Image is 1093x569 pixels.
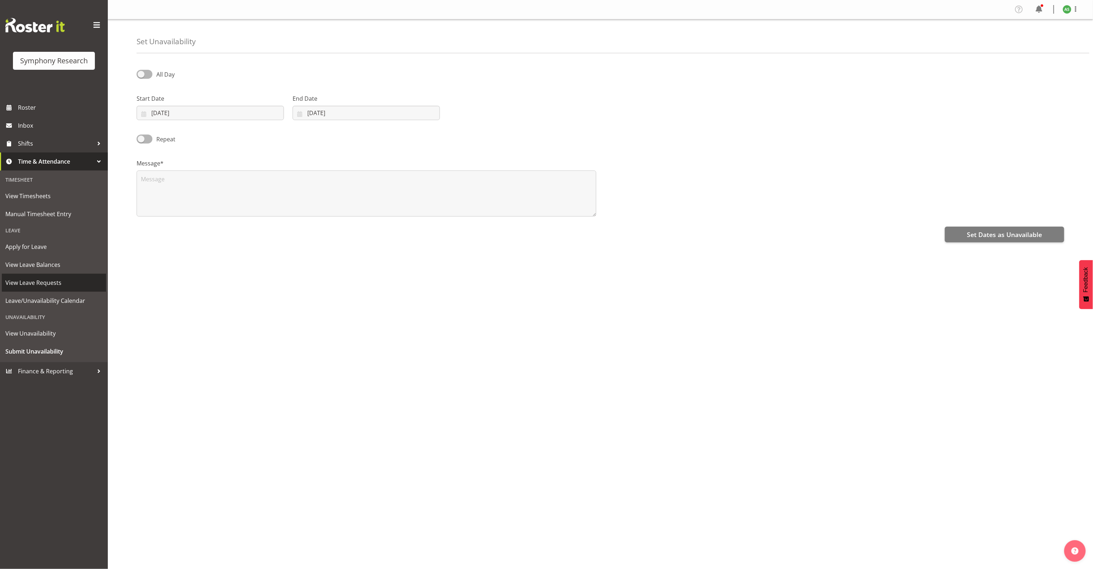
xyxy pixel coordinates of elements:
span: All Day [156,70,175,78]
a: Submit Unavailability [2,342,106,360]
img: help-xxl-2.png [1071,547,1079,555]
span: Inbox [18,120,104,131]
span: Leave/Unavailability Calendar [5,295,102,306]
button: Set Dates as Unavailable [945,227,1064,242]
img: ange-steiger11422.jpg [1063,5,1071,14]
label: Start Date [137,94,284,103]
span: View Leave Balances [5,259,102,270]
div: Leave [2,223,106,238]
span: Shifts [18,138,93,149]
span: Roster [18,102,104,113]
input: Click to select... [293,106,440,120]
span: Manual Timesheet Entry [5,209,102,219]
span: View Unavailability [5,328,102,339]
div: Unavailability [2,310,106,324]
a: Apply for Leave [2,238,106,256]
label: End Date [293,94,440,103]
span: Feedback [1083,267,1089,292]
a: Manual Timesheet Entry [2,205,106,223]
span: Apply for Leave [5,241,102,252]
input: Click to select... [137,106,284,120]
h4: Set Unavailability [137,37,196,46]
a: View Timesheets [2,187,106,205]
a: Leave/Unavailability Calendar [2,292,106,310]
span: Repeat [152,135,175,144]
a: View Leave Balances [2,256,106,274]
span: Finance & Reporting [18,366,93,377]
button: Feedback - Show survey [1079,260,1093,309]
span: View Leave Requests [5,277,102,288]
label: Message* [137,159,596,168]
a: View Leave Requests [2,274,106,292]
span: View Timesheets [5,191,102,201]
img: Rosterit website logo [5,18,65,32]
div: Timesheet [2,172,106,187]
span: Submit Unavailability [5,346,102,357]
div: Symphony Research [20,55,88,66]
span: Set Dates as Unavailable [967,230,1042,239]
span: Time & Attendance [18,156,93,167]
a: View Unavailability [2,324,106,342]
